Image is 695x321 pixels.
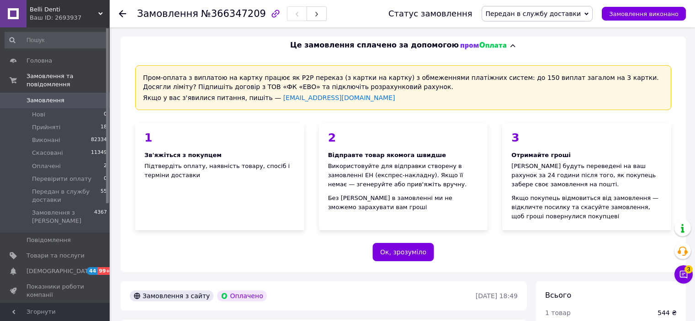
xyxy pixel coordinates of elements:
[91,149,107,157] span: 11349
[27,57,52,65] span: Головна
[328,162,479,189] div: Використовуйте для відправки створену в замовленні ЕН (експрес-накладну). Якщо її немає — згенеру...
[119,9,126,18] div: Повернутися назад
[101,188,107,204] span: 55
[104,175,107,183] span: 0
[101,123,107,132] span: 18
[658,308,677,317] div: 544 ₴
[135,65,671,110] div: Пром-оплата з виплатою на картку працює як P2P переказ (з картки на картку) з обмеженнями платіжн...
[87,267,97,275] span: 44
[32,111,45,119] span: Нові
[545,309,571,316] span: 1 товар
[372,243,434,261] button: Ок, зрозуміло
[609,11,679,17] span: Замовлення виконано
[328,132,479,143] div: 2
[511,152,571,158] span: Отримайте гроші
[27,252,85,260] span: Товари та послуги
[32,136,60,144] span: Виконані
[27,236,71,244] span: Повідомлення
[388,9,472,18] div: Статус замовлення
[27,283,85,299] span: Показники роботи компанії
[32,175,91,183] span: Перевірити оплату
[201,8,266,19] span: №366347209
[217,290,266,301] div: Оплачено
[328,152,446,158] span: Відправте товар якомога швидше
[97,267,112,275] span: 99+
[137,8,198,19] span: Замовлення
[674,265,693,284] button: Чат з покупцем3
[91,136,107,144] span: 82334
[32,209,94,225] span: Замовлення з [PERSON_NAME]
[30,5,98,14] span: Belli Denti
[27,267,94,275] span: [DEMOGRAPHIC_DATA]
[684,265,693,274] span: 3
[476,292,518,300] time: [DATE] 18:49
[30,14,110,22] div: Ваш ID: 2693937
[511,194,662,221] div: Якщо покупець відмовиться від замовлення — відкличте посилку та скасуйте замовлення, щоб гроші по...
[545,291,571,300] span: Всього
[94,209,107,225] span: 4367
[104,162,107,170] span: 2
[27,96,64,105] span: Замовлення
[290,40,459,51] span: Це замовлення сплачено за допомогою
[602,7,686,21] button: Замовлення виконано
[144,152,222,158] span: Зв'яжіться з покупцем
[511,132,662,143] div: 3
[283,94,395,101] a: [EMAIL_ADDRESS][DOMAIN_NAME]
[130,290,213,301] div: Замовлення з сайту
[32,162,61,170] span: Оплачені
[104,111,107,119] span: 0
[5,32,108,48] input: Пошук
[135,123,304,230] div: Підтвердіть оплату, наявність товару, спосіб і терміни доставки
[32,123,60,132] span: Прийняті
[511,162,662,189] div: [PERSON_NAME] будуть переведені на ваш рахунок за 24 години після того, як покупець забере своє з...
[143,93,663,102] div: Якщо у вас з'явилися питання, пишіть —
[32,149,63,157] span: Скасовані
[486,10,581,17] span: Передан в службу доставки
[328,194,479,212] div: Без [PERSON_NAME] в замовленні ми не зможемо зарахувати вам гроші
[32,188,101,204] span: Передан в службу доставки
[27,72,110,89] span: Замовлення та повідомлення
[144,132,295,143] div: 1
